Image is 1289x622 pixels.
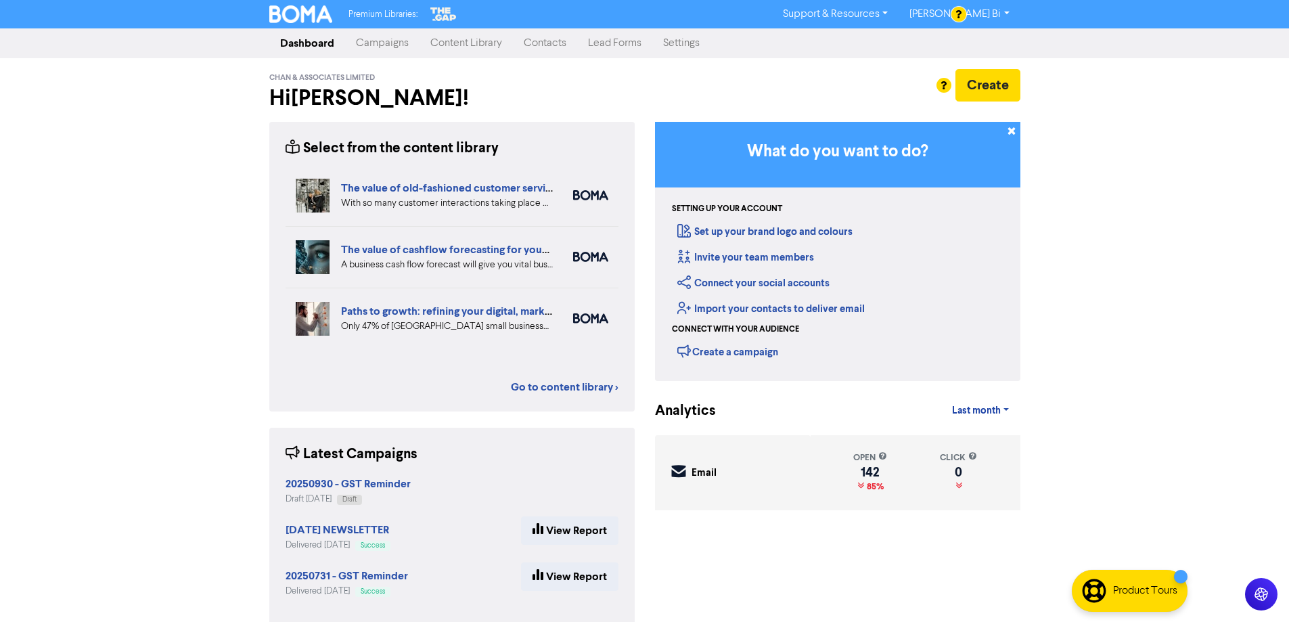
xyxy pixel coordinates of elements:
[420,30,513,57] a: Content Library
[341,305,660,318] a: Paths to growth: refining your digital, market and export strategies
[345,30,420,57] a: Campaigns
[1221,557,1289,622] iframe: Chat Widget
[361,542,385,549] span: Success
[677,303,865,315] a: Import your contacts to deliver email
[286,493,411,506] div: Draft [DATE]
[655,401,699,422] div: Analytics
[286,138,499,159] div: Select from the content library
[864,481,884,492] span: 85%
[952,405,1001,417] span: Last month
[672,324,799,336] div: Connect with your audience
[672,203,782,215] div: Setting up your account
[341,258,553,272] div: A business cash flow forecast will give you vital business intelligence to help you scenario-plan...
[511,379,618,395] a: Go to content library >
[940,467,977,478] div: 0
[341,181,658,195] a: The value of old-fashioned customer service: getting data insights
[286,525,389,536] a: [DATE] NEWSLETTER
[286,444,417,465] div: Latest Campaigns
[675,142,1000,162] h3: What do you want to do?
[269,73,375,83] span: Chan & Associates Limited
[269,5,333,23] img: BOMA Logo
[853,451,887,464] div: open
[677,277,830,290] a: Connect your social accounts
[655,122,1020,381] div: Getting Started in BOMA
[269,30,345,57] a: Dashboard
[677,251,814,264] a: Invite your team members
[341,196,553,210] div: With so many customer interactions taking place online, your online customer service has to be fi...
[286,479,411,490] a: 20250930 - GST Reminder
[521,516,618,545] a: View Report
[348,10,417,19] span: Premium Libraries:
[941,397,1020,424] a: Last month
[286,569,408,583] strong: 20250731 - GST Reminder
[286,571,408,582] a: 20250731 - GST Reminder
[342,496,357,503] span: Draft
[677,341,778,361] div: Create a campaign
[286,523,389,537] strong: [DATE] NEWSLETTER
[573,252,608,262] img: boma_accounting
[286,585,408,598] div: Delivered [DATE]
[772,3,899,25] a: Support & Resources
[577,30,652,57] a: Lead Forms
[677,225,853,238] a: Set up your brand logo and colours
[361,588,385,595] span: Success
[899,3,1020,25] a: [PERSON_NAME] Bi
[341,243,590,257] a: The value of cashflow forecasting for your business
[955,69,1020,102] button: Create
[428,5,458,23] img: The Gap
[940,451,977,464] div: click
[573,313,608,324] img: boma
[652,30,710,57] a: Settings
[692,466,717,481] div: Email
[513,30,577,57] a: Contacts
[286,539,390,552] div: Delivered [DATE]
[286,477,411,491] strong: 20250930 - GST Reminder
[341,319,553,334] div: Only 47% of New Zealand small businesses expect growth in 2025. We’ve highlighted four key ways y...
[269,85,635,111] h2: Hi [PERSON_NAME] !
[573,190,608,200] img: boma
[853,467,887,478] div: 142
[521,562,618,591] a: View Report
